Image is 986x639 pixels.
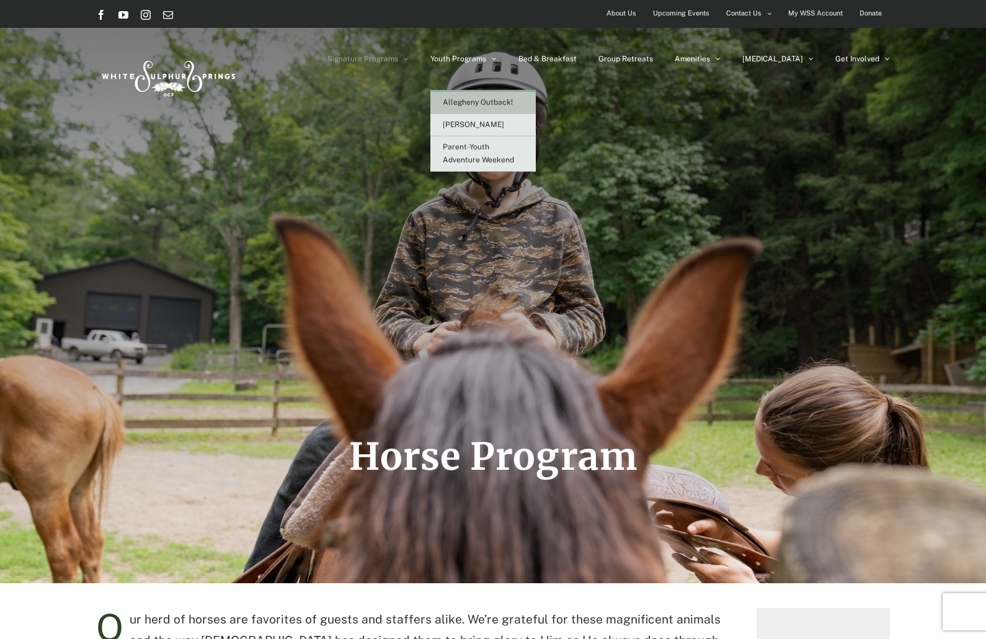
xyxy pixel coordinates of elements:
a: Get Involved [835,28,890,90]
span: Signature Programs [327,55,398,63]
span: Upcoming Events [653,4,709,22]
a: Youth Programs [430,28,497,90]
a: Group Retreats [598,28,653,90]
span: Bed & Breakfast [518,55,577,63]
a: [PERSON_NAME] [430,114,536,136]
span: Contact Us [726,4,762,22]
span: Donate [859,4,882,22]
span: Allegheny Outback! [443,98,513,107]
span: My WSS Account [788,4,843,22]
a: Allegheny Outback! [430,92,536,114]
a: Amenities [675,28,721,90]
img: White Sulphur Springs Logo [96,47,239,105]
span: [MEDICAL_DATA] [742,55,803,63]
a: [MEDICAL_DATA] [742,28,814,90]
a: Signature Programs [327,28,409,90]
span: Group Retreats [598,55,653,63]
span: Amenities [675,55,710,63]
a: Parent-Youth Adventure Weekend [430,136,536,172]
span: [PERSON_NAME] [443,120,504,129]
span: Parent-Youth Adventure Weekend [443,143,514,164]
a: Bed & Breakfast [518,28,577,90]
span: About Us [606,4,636,22]
nav: Main Menu [327,28,890,90]
span: Youth Programs [430,55,486,63]
span: Get Involved [835,55,879,63]
span: Horse Program [349,433,637,480]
